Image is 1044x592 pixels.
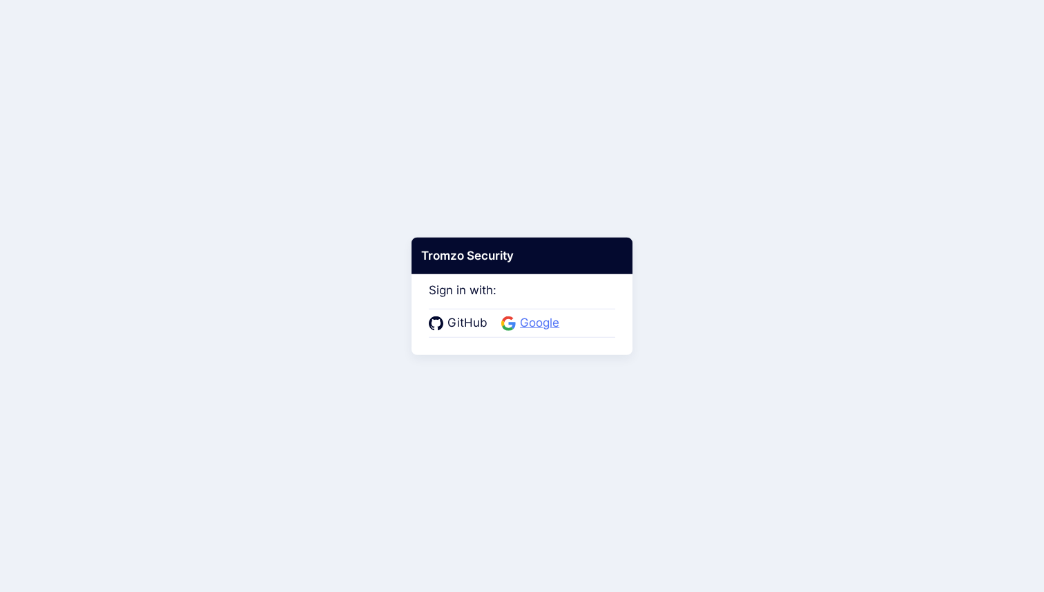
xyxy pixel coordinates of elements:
a: GitHub [429,314,492,332]
span: Google [516,314,563,332]
div: Tromzo Security [412,237,632,274]
div: Sign in with: [429,264,615,337]
span: GitHub [443,314,492,332]
a: Google [501,314,563,332]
